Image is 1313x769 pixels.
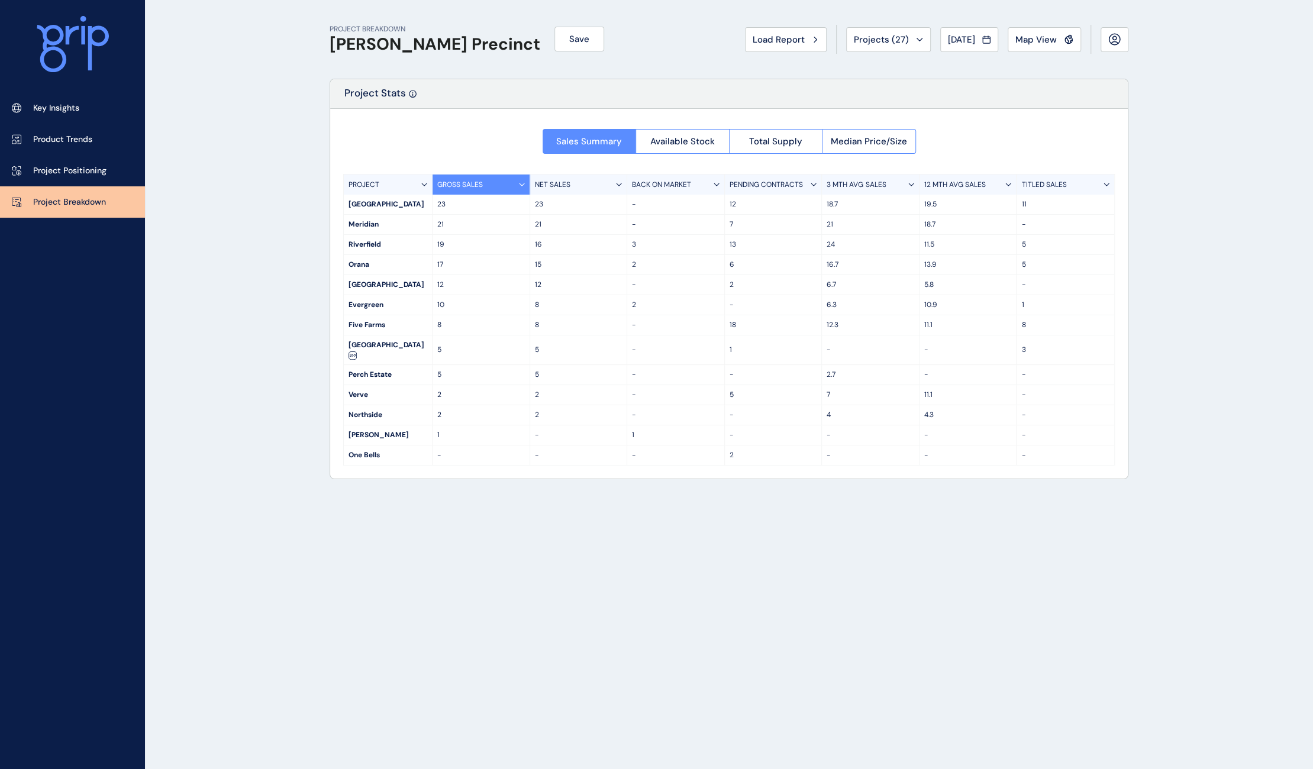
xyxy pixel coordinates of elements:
[827,240,914,250] p: 24
[924,430,1012,440] p: -
[940,27,998,52] button: [DATE]
[730,199,817,209] p: 12
[924,410,1012,420] p: 4.3
[437,345,525,355] p: 5
[437,430,525,440] p: 1
[543,129,636,154] button: Sales Summary
[535,320,622,330] p: 8
[535,390,622,400] p: 2
[831,135,907,147] span: Median Price/Size
[1021,430,1109,440] p: -
[854,34,909,46] span: Projects ( 27 )
[632,370,720,380] p: -
[827,370,914,380] p: 2.7
[344,295,432,315] div: Evergreen
[33,165,107,177] p: Project Positioning
[827,300,914,310] p: 6.3
[730,345,817,355] p: 1
[827,219,914,230] p: 21
[827,320,914,330] p: 12.3
[535,219,622,230] p: 21
[924,260,1012,270] p: 13.9
[730,410,817,420] p: -
[632,410,720,420] p: -
[924,345,1012,355] p: -
[344,365,432,384] div: Perch Estate
[924,370,1012,380] p: -
[1021,450,1109,460] p: -
[730,260,817,270] p: 6
[745,27,827,52] button: Load Report
[632,430,720,440] p: 1
[330,34,540,54] h1: [PERSON_NAME] Precinct
[827,410,914,420] p: 4
[437,300,525,310] p: 10
[1008,27,1081,52] button: Map View
[437,450,525,460] p: -
[33,134,92,146] p: Product Trends
[730,180,803,190] p: PENDING CONTRACTS
[437,199,525,209] p: 23
[924,390,1012,400] p: 11.1
[1021,180,1066,190] p: TITLED SALES
[349,180,379,190] p: PROJECT
[730,240,817,250] p: 13
[924,180,986,190] p: 12 MTH AVG SALES
[1015,34,1057,46] span: Map View
[437,390,525,400] p: 2
[730,450,817,460] p: 2
[730,390,817,400] p: 5
[535,180,570,190] p: NET SALES
[827,180,886,190] p: 3 MTH AVG SALES
[33,196,106,208] p: Project Breakdown
[1021,240,1109,250] p: 5
[344,86,406,108] p: Project Stats
[344,315,432,335] div: Five Farms
[535,450,622,460] p: -
[437,180,483,190] p: GROSS SALES
[344,255,432,274] div: Orana
[437,240,525,250] p: 19
[822,129,916,154] button: Median Price/Size
[344,275,432,295] div: [GEOGRAPHIC_DATA]
[437,280,525,290] p: 12
[1021,345,1109,355] p: 3
[827,390,914,400] p: 7
[730,430,817,440] p: -
[344,425,432,445] div: [PERSON_NAME]
[632,320,720,330] p: -
[827,199,914,209] p: 18.7
[437,320,525,330] p: 8
[924,219,1012,230] p: 18.7
[344,195,432,214] div: [GEOGRAPHIC_DATA]
[827,260,914,270] p: 16.7
[1021,390,1109,400] p: -
[635,129,729,154] button: Available Stock
[330,24,540,34] p: PROJECT BREAKDOWN
[650,135,715,147] span: Available Stock
[827,430,914,440] p: -
[437,260,525,270] p: 17
[924,320,1012,330] p: 11.1
[535,345,622,355] p: 5
[437,219,525,230] p: 21
[1021,219,1109,230] p: -
[730,219,817,230] p: 7
[632,280,720,290] p: -
[948,34,975,46] span: [DATE]
[730,280,817,290] p: 2
[749,135,802,147] span: Total Supply
[569,33,589,45] span: Save
[753,34,805,46] span: Load Report
[535,300,622,310] p: 8
[1021,410,1109,420] p: -
[1021,370,1109,380] p: -
[33,102,79,114] p: Key Insights
[437,370,525,380] p: 5
[632,240,720,250] p: 3
[632,390,720,400] p: -
[344,215,432,234] div: Meridian
[344,385,432,405] div: Verve
[924,300,1012,310] p: 10.9
[344,405,432,425] div: Northside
